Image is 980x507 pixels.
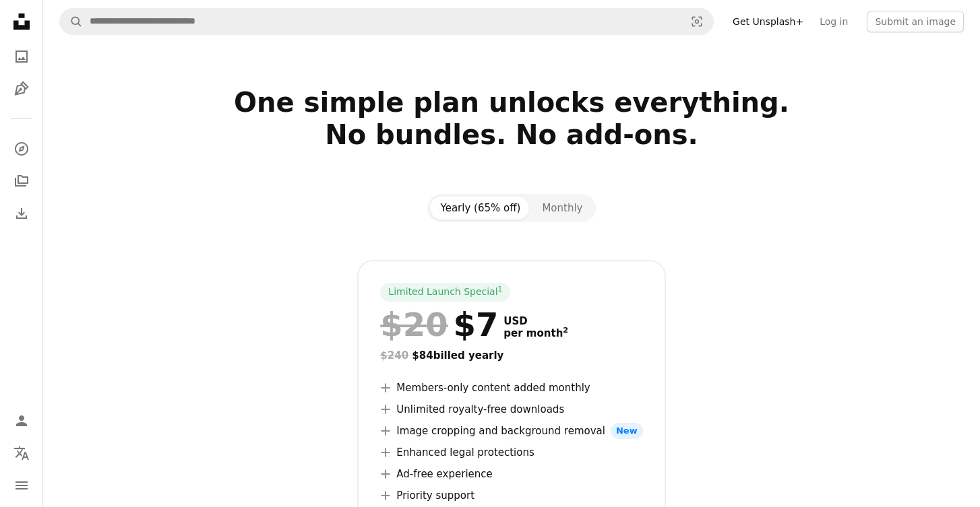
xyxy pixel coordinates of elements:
li: Priority support [380,487,642,504]
div: $7 [380,307,498,342]
a: Collections [8,168,35,195]
button: Visual search [681,9,713,34]
button: Monthly [531,197,593,219]
a: 1 [495,285,506,299]
sup: 1 [498,285,503,293]
button: Menu [8,472,35,499]
a: Photos [8,43,35,70]
a: Download History [8,200,35,227]
h2: One simple plan unlocks everything. No bundles. No add-ons. [75,86,948,183]
span: $240 [380,349,408,362]
li: Enhanced legal protections [380,444,642,461]
a: Home — Unsplash [8,8,35,38]
span: USD [503,315,568,327]
a: Log in / Sign up [8,407,35,434]
li: Ad-free experience [380,466,642,482]
button: Submit an image [867,11,964,32]
div: Limited Launch Special [380,283,510,302]
sup: 2 [563,326,568,335]
a: Log in [811,11,856,32]
li: Image cropping and background removal [380,423,642,439]
button: Search Unsplash [60,9,83,34]
a: Illustrations [8,75,35,102]
li: Members-only content added monthly [380,380,642,396]
li: Unlimited royalty-free downloads [380,401,642,417]
form: Find visuals sitewide [59,8,714,35]
button: Yearly (65% off) [430,197,532,219]
div: $84 billed yearly [380,347,642,364]
a: 2 [560,327,571,339]
button: Language [8,440,35,467]
a: Explore [8,135,35,162]
span: per month [503,327,568,339]
span: New [611,423,643,439]
span: $20 [380,307,448,342]
a: Get Unsplash+ [725,11,811,32]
